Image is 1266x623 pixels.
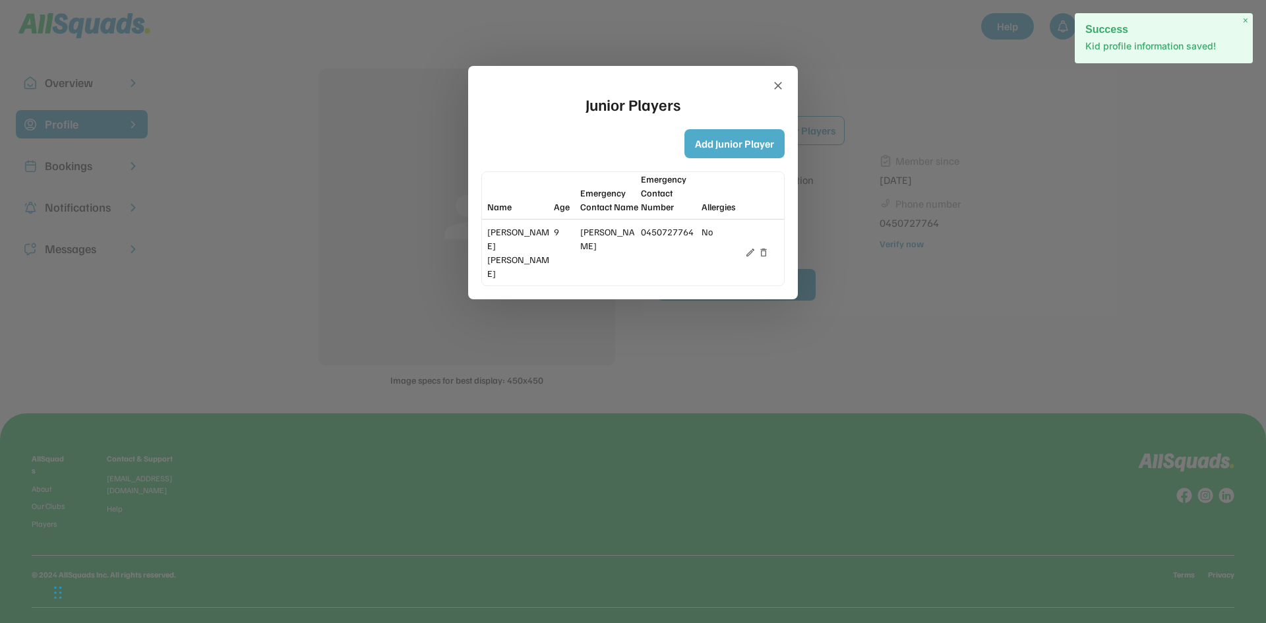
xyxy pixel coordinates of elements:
div: No [702,225,742,239]
div: Allergies [702,200,742,214]
span: × [1243,15,1248,26]
div: Name [487,200,551,214]
div: Emergency Contact Name [580,186,638,214]
div: Emergency Contact Number [641,172,699,214]
div: 9 [554,225,577,239]
div: [PERSON_NAME] [PERSON_NAME] [487,225,551,280]
p: Kid profile information saved! [1085,40,1242,53]
button: Add Junior Player [684,129,785,158]
div: Age [554,200,577,214]
h2: Success [1085,24,1242,35]
div: [PERSON_NAME] [580,225,638,252]
div: Junior Players [586,92,680,116]
div: 0450727764 [641,225,699,239]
